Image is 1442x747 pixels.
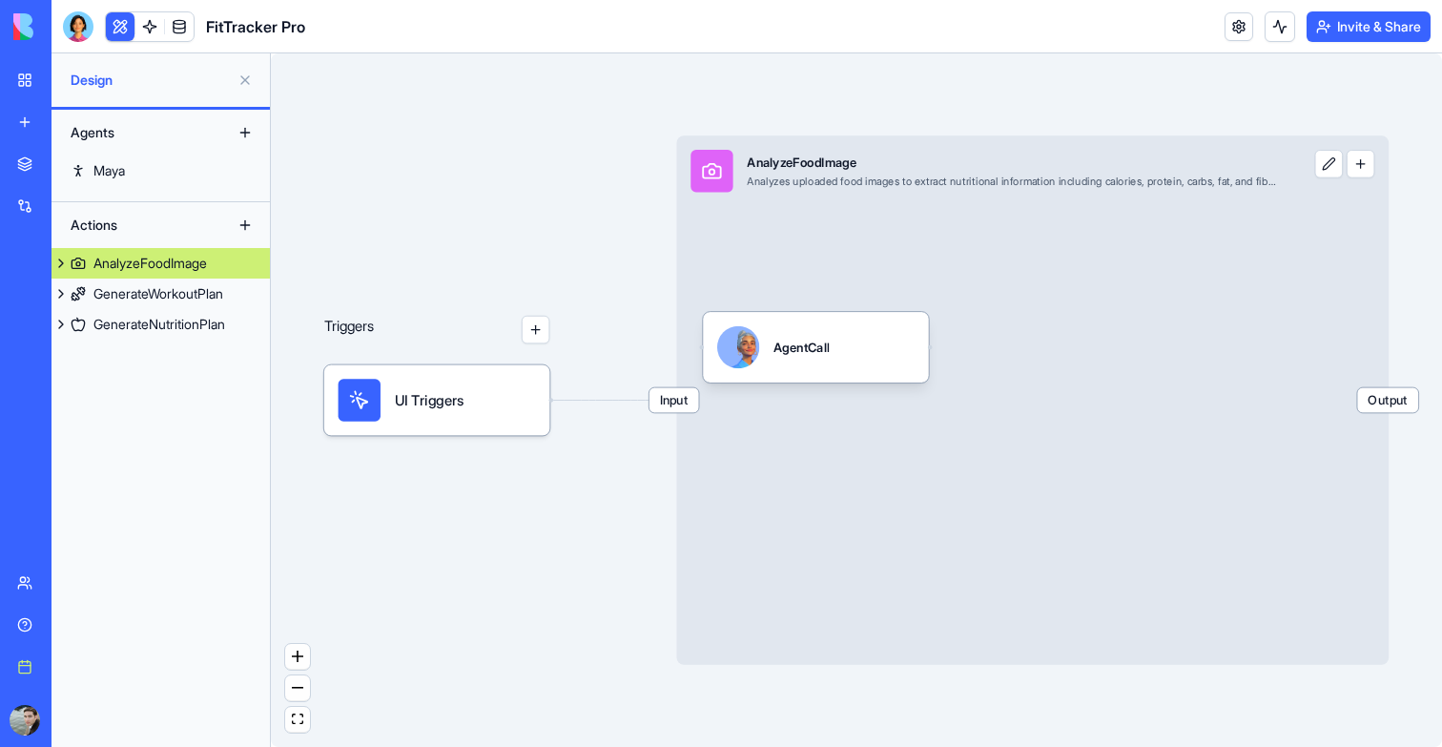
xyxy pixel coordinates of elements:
[61,117,214,148] div: Agents
[1307,11,1431,42] button: Invite & Share
[206,15,305,38] span: FitTracker Pro
[93,315,225,334] div: GenerateNutritionPlan
[51,309,270,340] a: GenerateNutritionPlan
[747,175,1275,189] div: Analyzes uploaded food images to extract nutritional information including calories, protein, car...
[61,210,214,240] div: Actions
[13,13,132,40] img: logo
[676,135,1389,664] div: InputAnalyzeFoodImageAnalyzes uploaded food images to extract nutritional information including c...
[649,388,699,413] span: Input
[93,254,207,273] div: AnalyzeFoodImage
[51,279,270,309] a: GenerateWorkoutPlan
[703,312,929,383] div: AgentCall
[324,259,550,436] div: Triggers
[324,365,550,436] div: UI Triggers
[1357,388,1418,413] span: Output
[285,675,310,701] button: zoom out
[93,161,125,180] div: Maya
[93,284,223,303] div: GenerateWorkoutPlan
[51,248,270,279] a: AnalyzeFoodImage
[10,705,40,736] img: ACg8ocLgft2zbYhxCVX_QnRk8wGO17UHpwh9gymK_VQRDnGx1cEcXohv=s96-c
[71,71,230,90] span: Design
[395,389,464,410] span: UI Triggers
[285,707,310,733] button: fit view
[51,156,270,186] a: Maya
[285,644,310,670] button: zoom in
[324,316,375,344] p: Triggers
[747,154,1275,171] div: AnalyzeFoodImage
[773,339,829,356] div: AgentCall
